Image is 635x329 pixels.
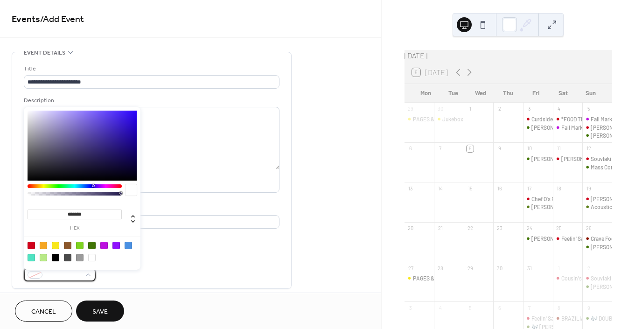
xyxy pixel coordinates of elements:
[591,235,632,243] div: Crave Food Truck
[76,254,84,261] div: #9B9B9B
[582,124,612,132] div: Jackie's Pizza Truck
[437,304,444,311] div: 4
[88,242,96,249] div: #417505
[24,64,278,74] div: Title
[92,307,108,317] span: Save
[561,315,613,322] div: BRAZILIAN BBQ BOYZ
[76,242,84,249] div: #7ED321
[407,185,414,192] div: 13
[467,185,474,192] div: 15
[531,203,600,211] div: [PERSON_NAME] Live Music
[28,226,122,231] label: hex
[582,115,612,123] div: Fall Market!
[526,225,533,232] div: 24
[523,155,553,163] div: Jeff Kenniston Live Music
[496,265,503,272] div: 30
[553,155,583,163] div: Lucan's Grill Food Truck
[526,185,533,192] div: 17
[522,84,550,103] div: Fri
[413,115,485,123] div: PAGES & POUR BOOK CLUB 📚
[556,145,563,152] div: 11
[437,145,444,152] div: 7
[526,145,533,152] div: 10
[582,274,612,282] div: Souvlaki Greek City Food Truck
[556,304,563,311] div: 8
[125,242,132,249] div: #4A90E2
[523,203,553,211] div: Jeff Przech Live Music
[12,10,40,28] a: Events
[561,235,621,243] div: Feelin' Saucy Pasta Turck
[561,124,589,132] div: Fall Market!
[15,301,72,322] button: Cancel
[407,304,414,311] div: 3
[467,225,474,232] div: 22
[531,115,619,123] div: Curdside Pick Up Poutine Food Truck
[553,124,583,132] div: Fall Market!
[40,242,47,249] div: #F5A623
[556,225,563,232] div: 25
[585,304,592,311] div: 9
[585,145,592,152] div: 12
[467,265,474,272] div: 29
[40,254,47,261] div: #B8E986
[577,84,605,103] div: Sun
[437,105,444,112] div: 30
[556,265,563,272] div: 1
[405,274,434,282] div: PAGES & POUR BOOK CLUB 📚
[582,163,612,171] div: Mass Conn Fusion Live Music
[585,105,592,112] div: 5
[531,155,600,163] div: [PERSON_NAME] Live Music
[496,105,503,112] div: 2
[523,124,553,132] div: Jason Daly Live Music
[585,265,592,272] div: 2
[434,115,464,123] div: Jukebox Bingo
[523,315,553,322] div: Feelin' Saucy Pasta Truck
[407,145,414,152] div: 6
[553,315,583,322] div: BRAZILIAN BBQ BOYZ
[496,185,503,192] div: 16
[412,84,440,103] div: Mon
[437,225,444,232] div: 21
[76,301,124,322] button: Save
[582,283,612,291] div: Jeremy Haddad Live Music
[467,145,474,152] div: 8
[405,115,434,123] div: PAGES & POUR BOOK CLUB 📚
[405,50,612,61] div: [DATE]
[407,265,414,272] div: 27
[496,225,503,232] div: 23
[64,242,71,249] div: #8B572A
[531,235,600,243] div: [PERSON_NAME] Live Music
[582,243,612,251] div: Mike Tedesco Live Music
[591,115,619,123] div: Fall Market!
[442,115,479,123] div: Jukebox Bingo
[407,225,414,232] div: 20
[437,185,444,192] div: 14
[553,274,583,282] div: Cousin's Maine Lobster Turck
[31,307,56,317] span: Cancel
[526,105,533,112] div: 3
[88,254,96,261] div: #FFFFFF
[582,203,612,211] div: Acoustic Thunder Live Music
[100,242,108,249] div: #BD10E0
[495,84,522,103] div: Thu
[52,254,59,261] div: #000000
[437,265,444,272] div: 28
[52,242,59,249] div: #F8E71C
[582,315,612,322] div: 🎶 DOUBLE SHOT
[407,105,414,112] div: 29
[550,84,577,103] div: Sat
[496,304,503,311] div: 6
[531,315,591,322] div: Feelin' Saucy Pasta Truck
[467,304,474,311] div: 5
[585,185,592,192] div: 19
[553,235,583,243] div: Feelin' Saucy Pasta Turck
[24,48,65,58] span: Event details
[64,254,71,261] div: #4A4A4A
[467,105,474,112] div: 1
[531,124,600,132] div: [PERSON_NAME] Live Music
[582,195,612,203] div: Jackie's Pizza Truck
[24,204,278,214] div: Location
[496,145,503,152] div: 9
[556,105,563,112] div: 4
[112,242,120,249] div: #9013FE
